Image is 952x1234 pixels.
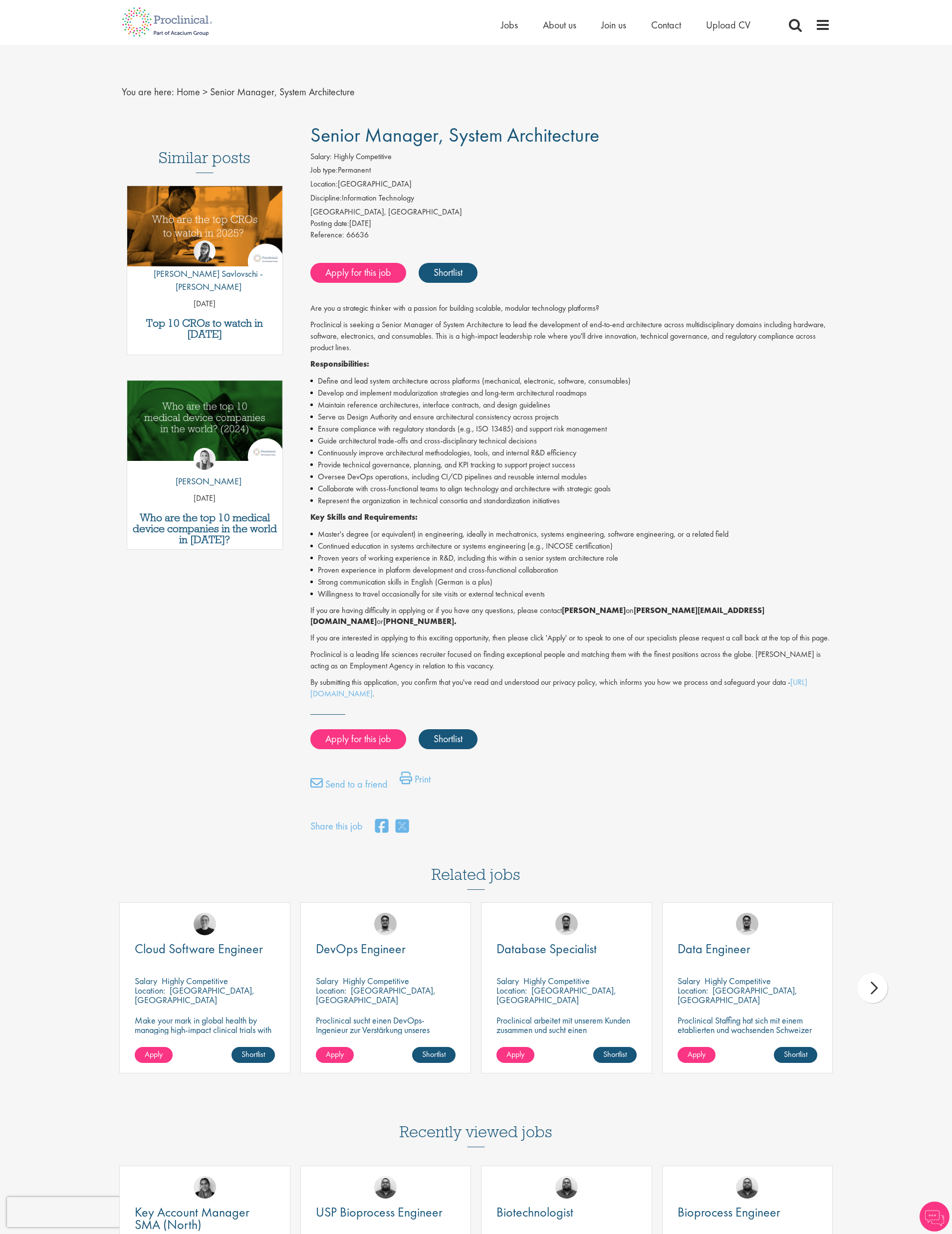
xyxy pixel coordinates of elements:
li: Continued education in systems architecture or systems engineering (e.g., INCOSE certification) [310,540,831,552]
a: Join us [601,18,626,31]
strong: [PERSON_NAME] [562,605,626,616]
p: [GEOGRAPHIC_DATA], [GEOGRAPHIC_DATA] [316,985,436,1006]
li: Serve as Design Authority and ensure architectural consistency across projects [310,411,831,423]
span: Salary [135,975,157,987]
a: DevOps Engineer [316,943,456,955]
a: Bioprocess Engineer [678,1206,818,1219]
a: Apply [678,1047,715,1063]
p: [GEOGRAPHIC_DATA], [GEOGRAPHIC_DATA] [135,985,254,1006]
label: Salary: [310,151,332,163]
p: Are you a strategic thinker with a passion for building scalable, modular technology platforms? [310,303,831,314]
div: next [858,973,888,1003]
p: Highly Competitive [162,975,228,987]
img: Top 10 CROs 2025 | Proclinical [127,186,282,266]
a: Who are the top 10 medical device companies in the world in [DATE]? [132,512,277,545]
img: Ashley Bennett [736,1176,758,1199]
li: Proven experience in platform development and cross-functional collaboration [310,564,831,576]
span: Jobs [501,18,518,31]
li: Collaborate with cross-functional teams to align technology and architecture with strategic goals [310,483,831,495]
a: Apply for this job [310,263,406,283]
span: Highly Competitive [334,151,392,162]
a: Shortlist [232,1047,275,1063]
li: Permanent [310,165,831,179]
img: Timothy Deschamps [374,913,397,935]
a: breadcrumb link [177,85,200,98]
h3: Related jobs [432,841,520,890]
a: share on facebook [375,816,388,837]
a: Cloud Software Engineer [135,943,275,955]
img: Theodora Savlovschi - Wicks [194,240,216,262]
img: Ashley Bennett [555,1176,578,1199]
span: Biotechnologist [496,1204,573,1221]
p: [PERSON_NAME] Savlovschi - [PERSON_NAME] [127,267,282,293]
a: Link to a post [127,381,282,469]
p: Proclinical sucht einen DevOps-Ingenieur zur Verstärkung unseres Kundenteams in [GEOGRAPHIC_DATA]. [316,1016,456,1044]
span: Upload CV [706,18,750,31]
span: Senior Manager, System Architecture [210,85,355,98]
span: Bioprocess Engineer [678,1204,780,1221]
p: If you are interested in applying to this exciting opportunity, then please click 'Apply' or to s... [310,632,831,644]
span: Salary [678,975,700,987]
p: [GEOGRAPHIC_DATA], [GEOGRAPHIC_DATA] [678,985,797,1006]
li: Develop and implement modularization strategies and long-term architectural roadmaps [310,387,831,399]
span: 66636 [346,229,369,240]
span: Location: [496,985,527,996]
span: > [203,85,208,98]
a: Data Engineer [678,943,818,955]
label: Job type: [310,165,338,176]
a: Theodora Savlovschi - Wicks [PERSON_NAME] Savlovschi - [PERSON_NAME] [127,240,282,298]
p: Proclinical Staffing hat sich mit einem etablierten und wachsenden Schweizer IT-Dienstleister zus... [678,1016,818,1072]
a: Apply [316,1047,354,1063]
span: Apply [506,1049,524,1059]
p: If you are having difficulty in applying or if you have any questions, please contact on or [310,605,831,628]
img: Ashley Bennett [374,1176,397,1199]
img: Timothy Deschamps [555,913,578,935]
strong: [PHONE_NUMBER]. [383,616,457,626]
p: [GEOGRAPHIC_DATA], [GEOGRAPHIC_DATA] [496,985,616,1006]
p: Make your mark in global health by managing high-impact clinical trials with a leading CRO. [135,1016,275,1044]
li: Continuously improve architectural methodologies, tools, and internal R&D efficiency [310,447,831,459]
a: About us [543,18,576,31]
a: Timothy Deschamps [736,913,758,935]
p: Highly Competitive [705,975,771,987]
img: Emma Pretorious [194,913,216,935]
strong: Responsibilities: [310,359,369,369]
p: [DATE] [127,493,282,504]
a: Shortlist [412,1047,456,1063]
span: USP Bioprocess Engineer [316,1204,443,1221]
span: Location: [135,985,165,996]
label: Share this job [310,819,363,833]
a: Send to a friend [310,777,388,797]
p: Highly Competitive [343,975,409,987]
p: Highly Competitive [523,975,590,987]
h3: Recently viewed jobs [400,1098,552,1147]
div: Job description [310,303,831,699]
li: Proven years of working experience in R&D, including this within a senior system architecture role [310,552,831,564]
span: You are here: [122,85,174,98]
span: Apply [145,1049,163,1059]
a: Top 10 CROs to watch in [DATE] [132,318,277,340]
img: Hannah Burke [194,448,216,470]
img: Anjali Parbhu [194,1176,216,1199]
a: Contact [651,18,681,31]
li: [GEOGRAPHIC_DATA] [310,179,831,193]
p: [DATE] [127,298,282,310]
span: DevOps Engineer [316,940,406,957]
img: Top 10 Medical Device Companies 2024 [127,381,282,461]
a: Shortlist [419,263,477,283]
h3: Similar posts [159,149,250,173]
li: Maintain reference architectures, interface contracts, and design guidelines [310,399,831,411]
a: Key Account Manager SMA (North) [135,1206,275,1231]
a: Hannah Burke [PERSON_NAME] [168,448,241,493]
img: Chatbot [920,1202,950,1232]
span: Data Engineer [678,940,750,957]
span: Key Account Manager SMA (North) [135,1204,249,1233]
